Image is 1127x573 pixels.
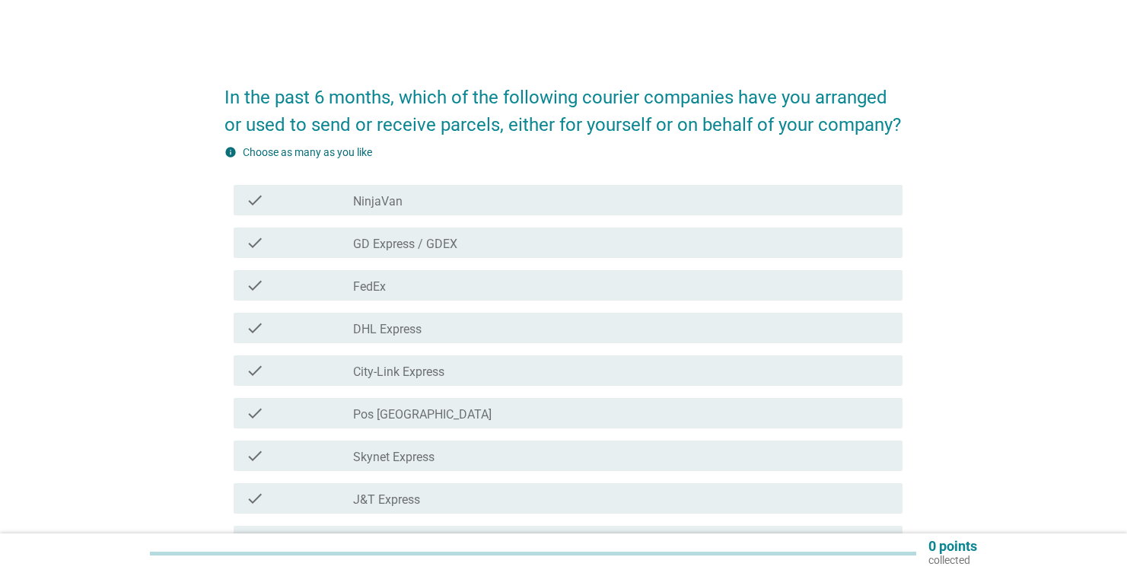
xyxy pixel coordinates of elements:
label: City-Link Express [353,364,444,380]
i: check [246,319,264,337]
h2: In the past 6 months, which of the following courier companies have you arranged or used to send ... [224,68,903,138]
i: check [246,532,264,550]
label: FedEx [353,279,386,294]
label: J&T Express [353,492,420,508]
i: check [246,447,264,465]
label: DHL Express [353,322,422,337]
label: NinjaVan [353,194,403,209]
i: check [246,489,264,508]
i: check [246,361,264,380]
i: info [224,146,237,158]
i: check [246,276,264,294]
label: Choose as many as you like [243,146,372,158]
i: check [246,191,264,209]
label: Skynet Express [353,450,435,465]
p: collected [928,553,977,567]
label: GD Express / GDEX [353,237,457,252]
p: 0 points [928,540,977,553]
i: check [246,404,264,422]
label: Pos [GEOGRAPHIC_DATA] [353,407,492,422]
i: check [246,234,264,252]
